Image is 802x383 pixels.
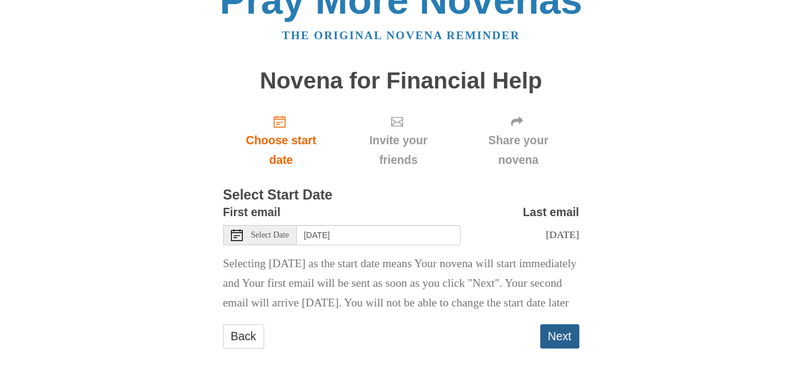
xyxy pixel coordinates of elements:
h1: Novena for Financial Help [223,68,579,94]
label: First email [223,202,281,222]
span: Share your novena [470,131,568,170]
div: Click "Next" to confirm your start date first. [458,105,579,176]
button: Next [540,324,579,349]
a: Choose start date [223,105,340,176]
a: The original novena reminder [282,29,520,42]
input: Use the arrow keys to pick a date [297,225,461,245]
span: [DATE] [546,229,579,240]
a: Back [223,324,264,349]
span: Choose start date [235,131,328,170]
span: Select Date [251,231,289,239]
label: Last email [523,202,579,222]
h3: Select Start Date [223,188,579,203]
span: Invite your friends [351,131,445,170]
div: Click "Next" to confirm your start date first. [339,105,457,176]
p: Selecting [DATE] as the start date means Your novena will start immediately and Your first email ... [223,254,579,313]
